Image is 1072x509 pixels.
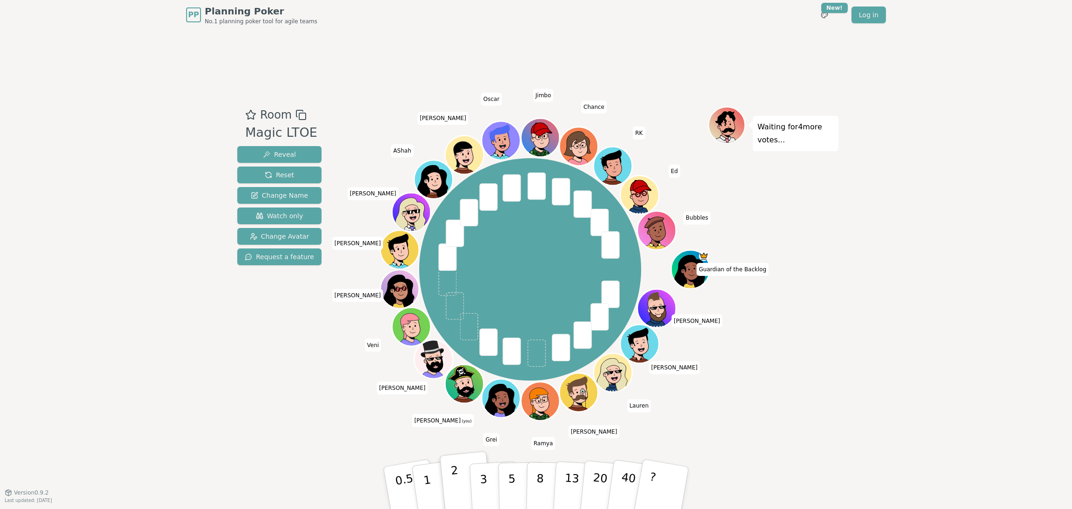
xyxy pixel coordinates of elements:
[816,7,833,23] button: New!
[237,208,322,224] button: Watch only
[332,237,383,250] span: Click to change your name
[265,170,294,180] span: Reset
[649,361,700,374] span: Click to change your name
[250,232,309,241] span: Change Avatar
[569,425,620,438] span: Click to change your name
[205,18,317,25] span: No.1 planning poker tool for agile teams
[260,107,292,123] span: Room
[14,489,49,496] span: Version 0.9.2
[483,433,500,446] span: Click to change your name
[391,144,413,157] span: Click to change your name
[256,211,303,221] span: Watch only
[627,399,651,412] span: Click to change your name
[757,121,834,147] p: Waiting for 4 more votes...
[245,107,256,123] button: Add as favourite
[5,498,52,503] span: Last updated: [DATE]
[461,419,472,423] span: (you)
[446,366,482,402] button: Click to change your avatar
[365,339,382,352] span: Click to change your name
[481,93,502,106] span: Click to change your name
[348,187,399,200] span: Click to change your name
[697,263,769,276] span: Click to change your name
[683,211,710,224] span: Click to change your name
[245,123,317,142] div: Magic LTOE
[205,5,317,18] span: Planning Poker
[581,100,607,114] span: Click to change your name
[237,228,322,245] button: Change Avatar
[821,3,848,13] div: New!
[237,187,322,204] button: Change Name
[5,489,49,496] button: Version0.9.2
[699,251,709,261] span: Guardian of the Backlog is the host
[533,89,554,102] span: Click to change your name
[332,289,383,302] span: Click to change your name
[669,165,680,178] span: Click to change your name
[851,7,886,23] a: Log in
[237,167,322,183] button: Reset
[531,437,556,450] span: Click to change your name
[188,9,199,20] span: PP
[417,112,469,125] span: Click to change your name
[377,382,428,395] span: Click to change your name
[251,191,308,200] span: Change Name
[633,127,645,140] span: Click to change your name
[237,146,322,163] button: Reveal
[263,150,296,159] span: Reveal
[245,252,314,261] span: Request a feature
[237,248,322,265] button: Request a feature
[186,5,317,25] a: PPPlanning PokerNo.1 planning poker tool for agile teams
[412,414,474,427] span: Click to change your name
[671,315,723,328] span: Click to change your name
